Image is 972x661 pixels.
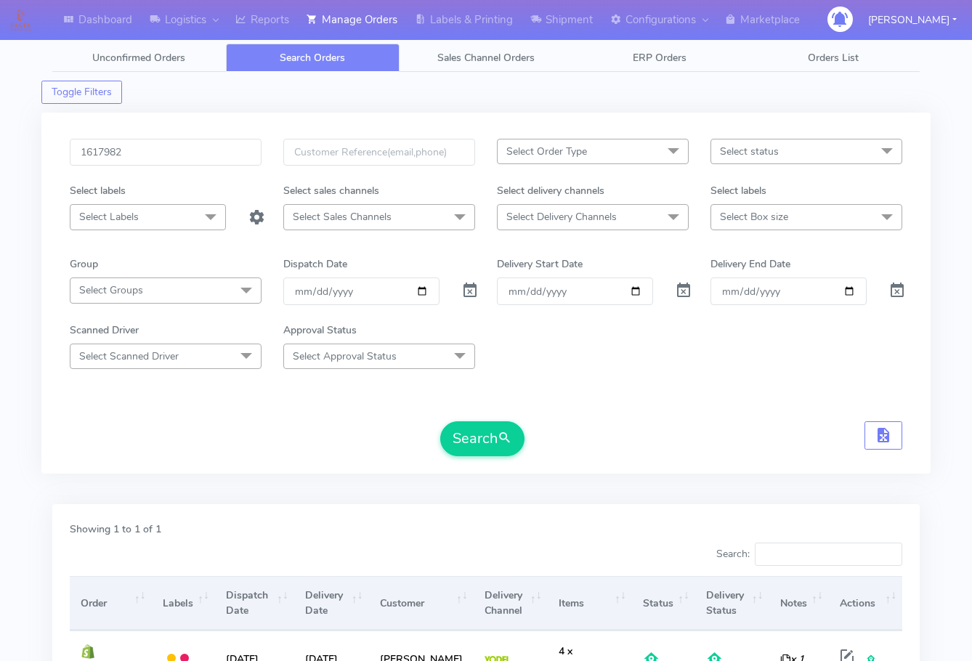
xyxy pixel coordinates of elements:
[79,283,143,297] span: Select Groups
[283,183,379,198] label: Select sales channels
[506,145,587,158] span: Select Order Type
[70,139,262,166] input: Order Id
[716,543,902,566] label: Search:
[506,210,617,224] span: Select Delivery Channels
[70,522,161,537] label: Showing 1 to 1 of 1
[474,576,548,630] th: Delivery Channel: activate to sort column ascending
[437,51,535,65] span: Sales Channel Orders
[720,145,779,158] span: Select status
[92,51,185,65] span: Unconfirmed Orders
[280,51,345,65] span: Search Orders
[829,576,902,630] th: Actions: activate to sort column ascending
[710,256,790,272] label: Delivery End Date
[70,256,98,272] label: Group
[720,210,788,224] span: Select Box size
[293,349,397,363] span: Select Approval Status
[283,139,475,166] input: Customer Reference(email,phone)
[79,349,179,363] span: Select Scanned Driver
[52,44,920,72] ul: Tabs
[70,576,152,630] th: Order: activate to sort column ascending
[70,323,139,338] label: Scanned Driver
[497,183,604,198] label: Select delivery channels
[283,323,357,338] label: Approval Status
[79,210,139,224] span: Select Labels
[293,210,392,224] span: Select Sales Channels
[70,183,126,198] label: Select labels
[548,576,632,630] th: Items: activate to sort column ascending
[769,576,829,630] th: Notes: activate to sort column ascending
[632,576,695,630] th: Status: activate to sort column ascending
[633,51,687,65] span: ERP Orders
[368,576,473,630] th: Customer: activate to sort column ascending
[152,576,215,630] th: Labels: activate to sort column ascending
[294,576,369,630] th: Delivery Date: activate to sort column ascending
[81,644,95,659] img: shopify.png
[808,51,859,65] span: Orders List
[857,5,968,35] button: [PERSON_NAME]
[283,256,347,272] label: Dispatch Date
[755,543,902,566] input: Search:
[41,81,122,104] button: Toggle Filters
[695,576,769,630] th: Delivery Status: activate to sort column ascending
[710,183,766,198] label: Select labels
[497,256,583,272] label: Delivery Start Date
[440,421,525,456] button: Search
[215,576,294,630] th: Dispatch Date: activate to sort column ascending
